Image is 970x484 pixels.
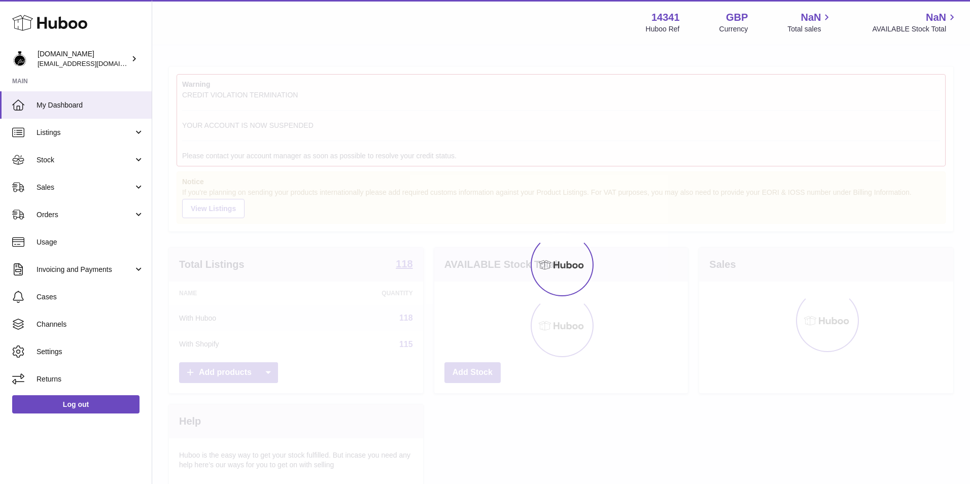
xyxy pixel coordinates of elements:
[12,395,140,413] a: Log out
[926,11,946,24] span: NaN
[646,24,680,34] div: Huboo Ref
[37,210,133,220] span: Orders
[37,265,133,274] span: Invoicing and Payments
[801,11,821,24] span: NaN
[37,292,144,302] span: Cases
[37,347,144,357] span: Settings
[37,237,144,247] span: Usage
[872,24,958,34] span: AVAILABLE Stock Total
[37,100,144,110] span: My Dashboard
[37,183,133,192] span: Sales
[37,128,133,137] span: Listings
[726,11,748,24] strong: GBP
[38,49,129,68] div: [DOMAIN_NAME]
[37,374,144,384] span: Returns
[12,51,27,66] img: internalAdmin-14341@internal.huboo.com
[787,11,833,34] a: NaN Total sales
[38,59,149,67] span: [EMAIL_ADDRESS][DOMAIN_NAME]
[37,155,133,165] span: Stock
[651,11,680,24] strong: 14341
[787,24,833,34] span: Total sales
[37,320,144,329] span: Channels
[872,11,958,34] a: NaN AVAILABLE Stock Total
[719,24,748,34] div: Currency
